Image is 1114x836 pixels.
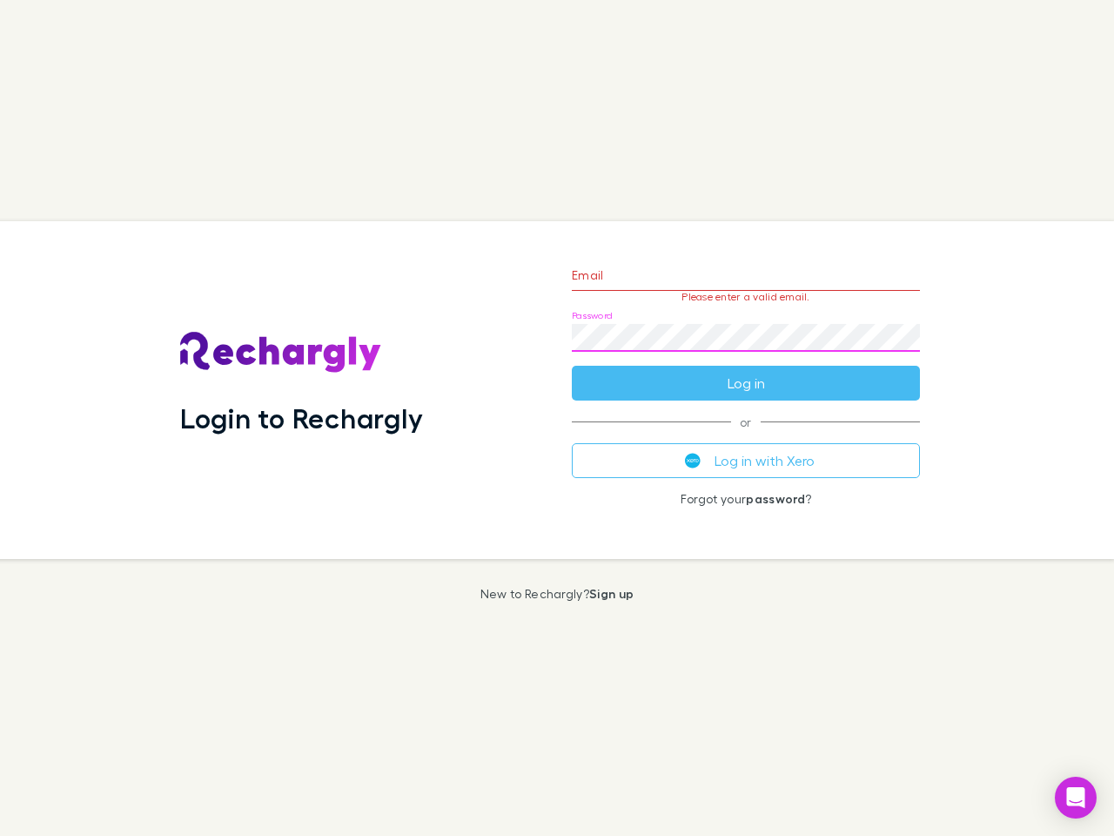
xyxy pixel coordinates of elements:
[180,332,382,374] img: Rechargly's Logo
[572,366,920,401] button: Log in
[572,492,920,506] p: Forgot your ?
[1055,777,1097,819] div: Open Intercom Messenger
[589,586,634,601] a: Sign up
[746,491,805,506] a: password
[480,587,634,601] p: New to Rechargly?
[572,309,613,322] label: Password
[180,401,423,435] h1: Login to Rechargly
[572,291,920,303] p: Please enter a valid email.
[572,443,920,478] button: Log in with Xero
[572,421,920,422] span: or
[685,453,701,469] img: Xero's logo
